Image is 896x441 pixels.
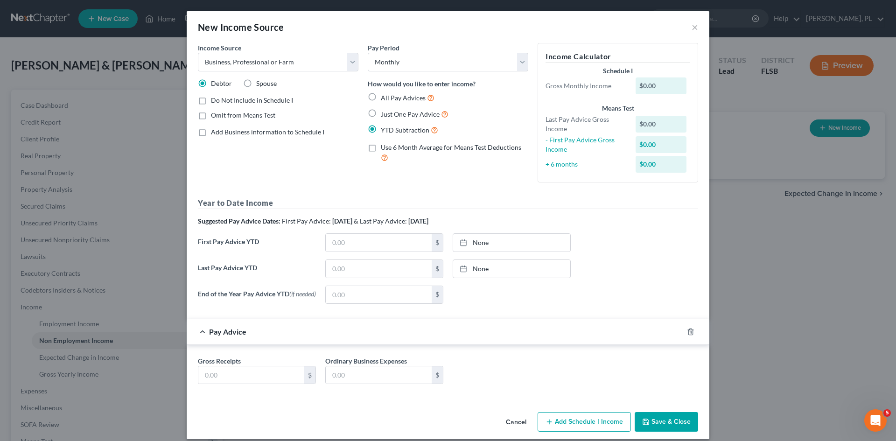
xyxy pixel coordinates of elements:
[326,234,432,252] input: 0.00
[636,136,687,153] div: $0.00
[546,51,690,63] h5: Income Calculator
[326,260,432,278] input: 0.00
[325,356,407,366] label: Ordinary Business Expenses
[211,96,293,104] span: Do Not Include in Schedule I
[193,233,321,259] label: First Pay Advice YTD
[636,116,687,133] div: $0.00
[354,217,407,225] span: & Last Pay Advice:
[432,234,443,252] div: $
[211,128,324,136] span: Add Business information to Schedule I
[282,217,331,225] span: First Pay Advice:
[546,104,690,113] div: Means Test
[636,77,687,94] div: $0.00
[198,366,304,384] input: 0.00
[432,366,443,384] div: $
[453,260,570,278] a: None
[209,327,246,336] span: Pay Advice
[198,197,698,209] h5: Year to Date Income
[326,286,432,304] input: 0.00
[541,160,631,169] div: ÷ 6 months
[368,43,399,53] label: Pay Period
[381,143,521,151] span: Use 6 Month Average for Means Test Deductions
[381,126,429,134] span: YTD Subtraction
[326,366,432,384] input: 0.00
[636,156,687,173] div: $0.00
[211,111,275,119] span: Omit from Means Test
[541,115,631,133] div: Last Pay Advice Gross Income
[432,286,443,304] div: $
[546,66,690,76] div: Schedule I
[883,409,891,417] span: 5
[198,217,280,225] strong: Suggested Pay Advice Dates:
[198,356,241,366] label: Gross Receipts
[198,44,241,52] span: Income Source
[193,286,321,312] label: End of the Year Pay Advice YTD
[635,412,698,432] button: Save & Close
[193,259,321,286] label: Last Pay Advice YTD
[432,260,443,278] div: $
[256,79,277,87] span: Spouse
[538,412,631,432] button: Add Schedule I Income
[198,21,284,34] div: New Income Source
[408,217,428,225] strong: [DATE]
[498,413,534,432] button: Cancel
[541,135,631,154] div: - First Pay Advice Gross Income
[381,94,426,102] span: All Pay Advices
[541,81,631,91] div: Gross Monthly Income
[211,79,232,87] span: Debtor
[864,409,887,432] iframe: Intercom live chat
[304,366,315,384] div: $
[692,21,698,33] button: ×
[332,217,352,225] strong: [DATE]
[289,290,316,298] span: (if needed)
[381,110,440,118] span: Just One Pay Advice
[368,79,476,89] label: How would you like to enter income?
[453,234,570,252] a: None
